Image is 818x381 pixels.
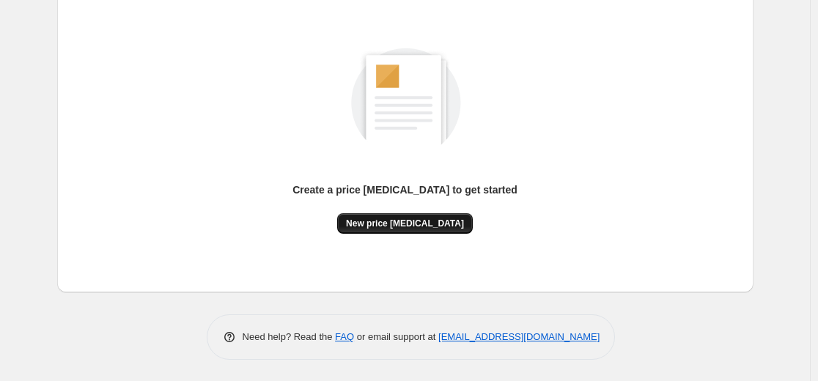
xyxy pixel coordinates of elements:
[335,331,354,342] a: FAQ
[438,331,600,342] a: [EMAIL_ADDRESS][DOMAIN_NAME]
[292,182,517,197] p: Create a price [MEDICAL_DATA] to get started
[243,331,336,342] span: Need help? Read the
[337,213,473,234] button: New price [MEDICAL_DATA]
[354,331,438,342] span: or email support at
[346,218,464,229] span: New price [MEDICAL_DATA]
